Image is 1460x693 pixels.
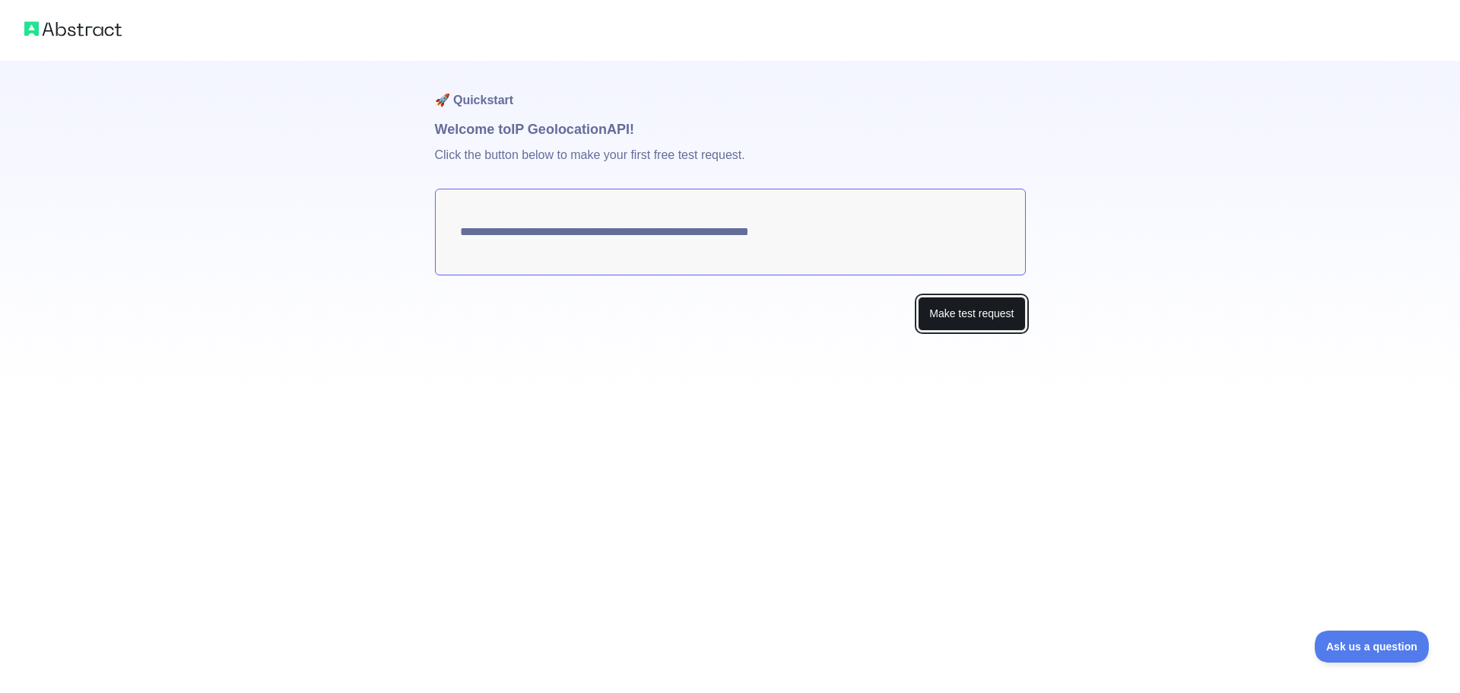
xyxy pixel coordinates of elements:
[24,18,122,40] img: Abstract logo
[435,140,1026,189] p: Click the button below to make your first free test request.
[435,119,1026,140] h1: Welcome to IP Geolocation API!
[1315,631,1430,663] iframe: Toggle Customer Support
[435,61,1026,119] h1: 🚀 Quickstart
[918,297,1025,331] button: Make test request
